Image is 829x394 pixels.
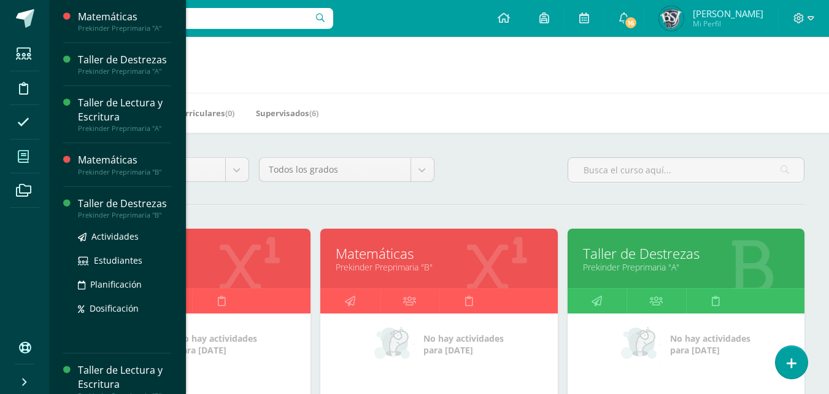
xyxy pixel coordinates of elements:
[260,158,434,181] a: Todos los grados
[78,153,171,167] div: Matemáticas
[568,158,804,182] input: Busca el curso aquí...
[624,16,638,30] span: 16
[309,108,318,119] span: (6)
[583,244,789,263] a: Taller de Destrezas
[78,10,171,24] div: Matemáticas
[78,67,171,76] div: Prekinder Preprimaria "A"
[78,363,171,392] div: Taller de Lectura y Escritura
[78,277,171,291] a: Planificación
[89,261,295,273] a: Prekinder Preprimaria "A"
[659,6,684,31] img: 92f9e14468566f89e5818136acd33899.png
[57,8,333,29] input: Busca un usuario...
[225,108,234,119] span: (0)
[78,10,171,33] a: MatemáticasPrekinder Preprimaria "A"
[78,96,171,124] div: Taller de Lectura y Escritura
[78,53,171,67] div: Taller de Destrezas
[78,124,171,133] div: Prekinder Preprimaria "A"
[693,7,763,20] span: [PERSON_NAME]
[138,103,234,123] a: Mis Extracurriculares(0)
[78,253,171,267] a: Estudiantes
[78,24,171,33] div: Prekinder Preprimaria "A"
[78,301,171,315] a: Dosificación
[78,153,171,176] a: MatemáticasPrekinder Preprimaria "B"
[374,326,415,363] img: no_activities_small.png
[336,244,542,263] a: Matemáticas
[269,158,401,181] span: Todos los grados
[78,197,171,219] a: Taller de DestrezasPrekinder Preprimaria "B"
[78,168,171,176] div: Prekinder Preprimaria "B"
[670,333,750,356] span: No hay actividades para [DATE]
[78,197,171,211] div: Taller de Destrezas
[78,229,171,243] a: Actividades
[621,326,661,363] img: no_activities_small.png
[91,230,139,242] span: Actividades
[693,18,763,29] span: Mi Perfil
[90,278,142,290] span: Planificación
[94,254,142,266] span: Estudiantes
[89,244,295,263] a: Matemáticas
[78,53,171,76] a: Taller de DestrezasPrekinder Preprimaria "A"
[177,333,257,356] span: No hay actividades para [DATE]
[256,103,318,123] a: Supervisados(6)
[583,261,789,273] a: Prekinder Preprimaria "A"
[90,302,139,314] span: Dosificación
[78,96,171,133] a: Taller de Lectura y EscrituraPrekinder Preprimaria "A"
[336,261,542,273] a: Prekinder Preprimaria "B"
[423,333,504,356] span: No hay actividades para [DATE]
[78,211,171,219] div: Prekinder Preprimaria "B"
